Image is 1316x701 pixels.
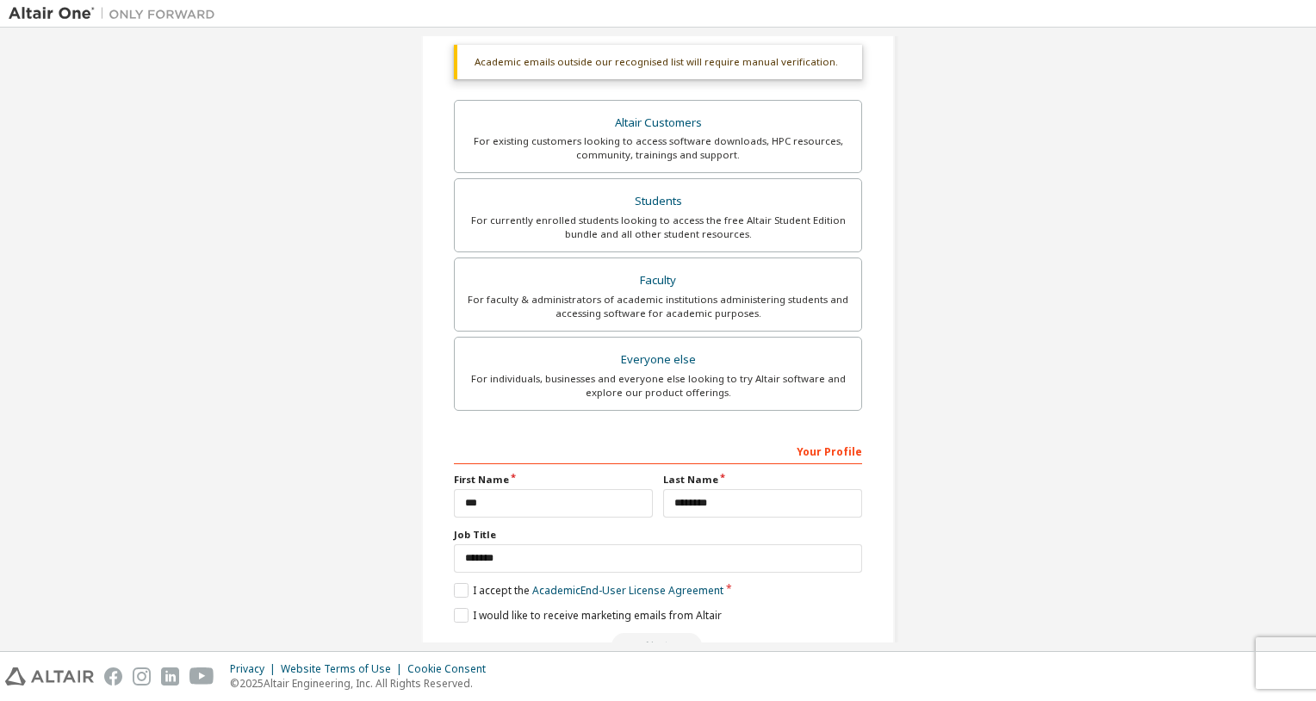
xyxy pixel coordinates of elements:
label: Job Title [454,528,862,542]
label: Last Name [663,473,862,487]
div: Cookie Consent [407,662,496,676]
div: Website Terms of Use [281,662,407,676]
div: For individuals, businesses and everyone else looking to try Altair software and explore our prod... [465,372,851,400]
label: I accept the [454,583,723,598]
div: For existing customers looking to access software downloads, HPC resources, community, trainings ... [465,134,851,162]
label: First Name [454,473,653,487]
img: instagram.svg [133,667,151,685]
div: Privacy [230,662,281,676]
label: I would like to receive marketing emails from Altair [454,608,722,623]
p: © 2025 Altair Engineering, Inc. All Rights Reserved. [230,676,496,691]
img: Altair One [9,5,224,22]
img: linkedin.svg [161,667,179,685]
div: Faculty [465,269,851,293]
div: Altair Customers [465,111,851,135]
img: altair_logo.svg [5,667,94,685]
div: Your Profile [454,437,862,464]
div: Read and acccept EULA to continue [454,633,862,659]
div: Students [465,189,851,214]
div: For faculty & administrators of academic institutions administering students and accessing softwa... [465,293,851,320]
div: Academic emails outside our recognised list will require manual verification. [454,45,862,79]
div: Everyone else [465,348,851,372]
img: facebook.svg [104,667,122,685]
a: Academic End-User License Agreement [532,583,723,598]
div: For currently enrolled students looking to access the free Altair Student Edition bundle and all ... [465,214,851,241]
img: youtube.svg [189,667,214,685]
